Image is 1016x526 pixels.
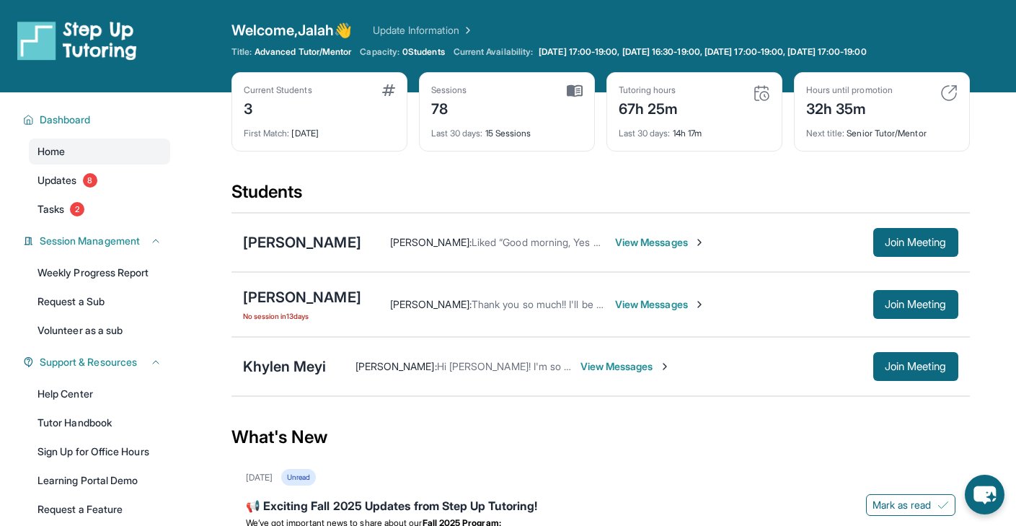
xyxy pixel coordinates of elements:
span: Last 30 days : [431,128,483,139]
img: card [382,84,395,96]
img: card [753,84,770,102]
div: Unread [281,469,316,486]
a: Sign Up for Office Hours [29,439,170,465]
button: Join Meeting [873,290,958,319]
a: Weekly Progress Report [29,260,170,286]
span: Dashboard [40,113,91,127]
div: [PERSON_NAME] [243,287,361,307]
button: chat-button [965,475,1004,514]
span: First Match : [244,128,290,139]
span: No session in 13 days [243,310,361,322]
a: Tutor Handbook [29,410,170,436]
div: Hours until promotion [806,84,893,96]
div: [PERSON_NAME] [243,232,361,253]
div: 78 [431,96,467,119]
span: 0 Students [402,46,445,58]
button: Join Meeting [873,228,958,257]
div: Current Students [244,84,312,96]
img: Chevron Right [459,23,474,38]
a: Request a Sub [29,289,170,315]
div: Tutoring hours [619,84,679,96]
span: 8 [83,173,97,188]
div: 📢 Exciting Fall 2025 Updates from Step Up Tutoring! [246,497,955,517]
div: Khylen Meyi [243,356,327,377]
span: View Messages [615,235,705,250]
img: Chevron-Right [659,361,671,372]
span: Join Meeting [885,362,947,371]
span: Liked “Good morning, Yes we can do 5 pm [DATE].” [472,236,706,248]
span: [PERSON_NAME] : [390,236,472,248]
span: 2 [70,202,84,216]
span: Current Availability: [454,46,533,58]
span: [DATE] 17:00-19:00, [DATE] 16:30-19:00, [DATE] 17:00-19:00, [DATE] 17:00-19:00 [539,46,866,58]
a: [DATE] 17:00-19:00, [DATE] 16:30-19:00, [DATE] 17:00-19:00, [DATE] 17:00-19:00 [536,46,869,58]
div: [DATE] [244,119,395,139]
button: Join Meeting [873,352,958,381]
span: Updates [37,173,77,188]
span: Tasks [37,202,64,216]
div: 67h 25m [619,96,679,119]
span: [PERSON_NAME] : [355,360,437,372]
span: Session Management [40,234,140,248]
span: Title: [231,46,252,58]
div: Senior Tutor/Mentor [806,119,958,139]
span: Welcome, Jalah 👋 [231,20,353,40]
img: logo [17,20,137,61]
span: Thank you so much!! I'll be sure to let you know about sessions asap. Enjoy your day as well :) [472,298,900,310]
span: Last 30 days : [619,128,671,139]
img: card [567,84,583,97]
div: 32h 35m [806,96,893,119]
a: Updates8 [29,167,170,193]
img: card [940,84,958,102]
span: Support & Resources [40,355,137,369]
div: 15 Sessions [431,119,583,139]
img: Chevron-Right [694,299,705,310]
span: Home [37,144,65,159]
p: [PERSON_NAME] S just matched with a student! [800,471,944,495]
div: 3 [244,96,312,119]
span: Join Meeting [885,238,947,247]
div: 14h 17m [619,119,770,139]
span: View Messages [615,297,705,312]
span: Join Meeting [885,300,947,309]
span: [PERSON_NAME] : [390,298,472,310]
div: Students [231,180,970,212]
a: Volunteer as a sub [29,317,170,343]
span: Advanced Tutor/Mentor [255,46,351,58]
span: View Messages [580,359,671,374]
a: Tasks2 [29,196,170,222]
img: Chevron-Right [694,237,705,248]
button: Dashboard [34,113,162,127]
div: [DATE] [246,472,273,483]
div: Sessions [431,84,467,96]
a: Learning Portal Demo [29,468,170,494]
span: Next title : [806,128,845,139]
button: Support & Resources [34,355,162,369]
a: Request a Feature [29,496,170,522]
a: Update Information [373,23,474,38]
span: Capacity: [360,46,399,58]
div: What's New [231,406,970,469]
a: Help Center [29,381,170,407]
button: Session Management [34,234,162,248]
a: Home [29,139,170,165]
